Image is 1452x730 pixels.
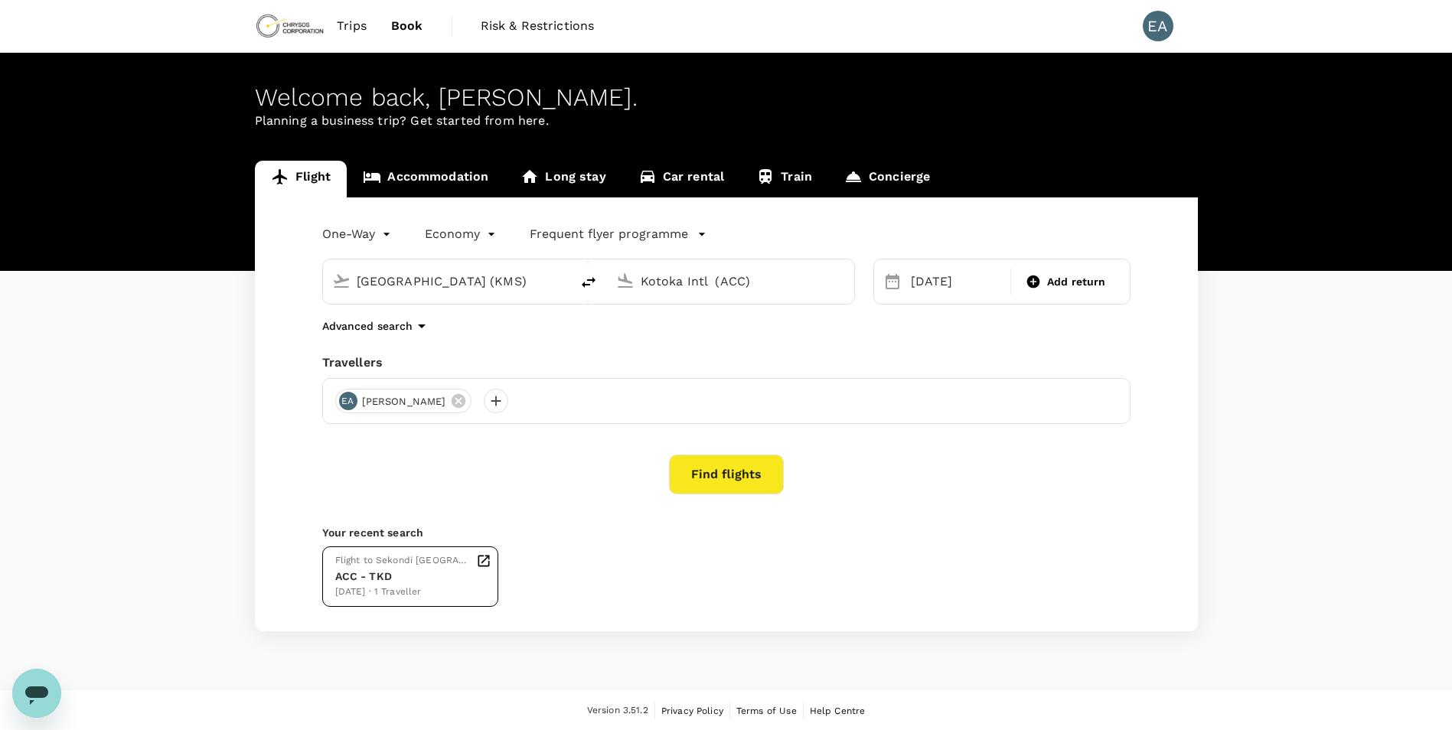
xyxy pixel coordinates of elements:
div: Economy [425,222,499,246]
span: Book [391,17,423,35]
span: Help Centre [810,706,866,716]
a: Car rental [622,161,741,197]
a: Terms of Use [736,702,797,719]
div: One-Way [322,222,394,246]
button: Frequent flyer programme [530,225,706,243]
span: Terms of Use [736,706,797,716]
p: Your recent search [322,525,1131,540]
a: Concierge [828,161,946,197]
a: Privacy Policy [661,702,723,719]
span: Trips [337,17,367,35]
div: Welcome back , [PERSON_NAME] . [255,83,1198,112]
div: EA [1143,11,1173,41]
span: Add return [1047,274,1106,290]
span: Privacy Policy [661,706,723,716]
img: Chrysos Corporation [255,9,325,43]
p: Frequent flyer programme [530,225,688,243]
button: Find flights [669,455,784,494]
input: Going to [641,269,822,293]
button: Open [560,279,563,282]
span: Version 3.51.2 [587,703,648,719]
div: Flight to Sekondi [GEOGRAPHIC_DATA] [335,553,470,569]
p: Advanced search [322,318,413,334]
span: Risk & Restrictions [481,17,595,35]
button: Advanced search [322,317,431,335]
a: Long stay [504,161,622,197]
a: Train [740,161,828,197]
div: [DATE] · 1 Traveller [335,585,470,600]
button: Open [843,279,847,282]
p: Planning a business trip? Get started from here. [255,112,1198,130]
span: [PERSON_NAME] [353,394,455,409]
input: Depart from [357,269,538,293]
a: Flight [255,161,348,197]
iframe: Button to launch messaging window [12,669,61,718]
div: EA[PERSON_NAME] [335,389,472,413]
div: EA [339,392,357,410]
a: Help Centre [810,702,866,719]
a: Accommodation [347,161,504,197]
div: [DATE] [905,266,1008,297]
div: ACC - TKD [335,569,470,585]
button: delete [570,264,607,301]
div: Travellers [322,354,1131,372]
